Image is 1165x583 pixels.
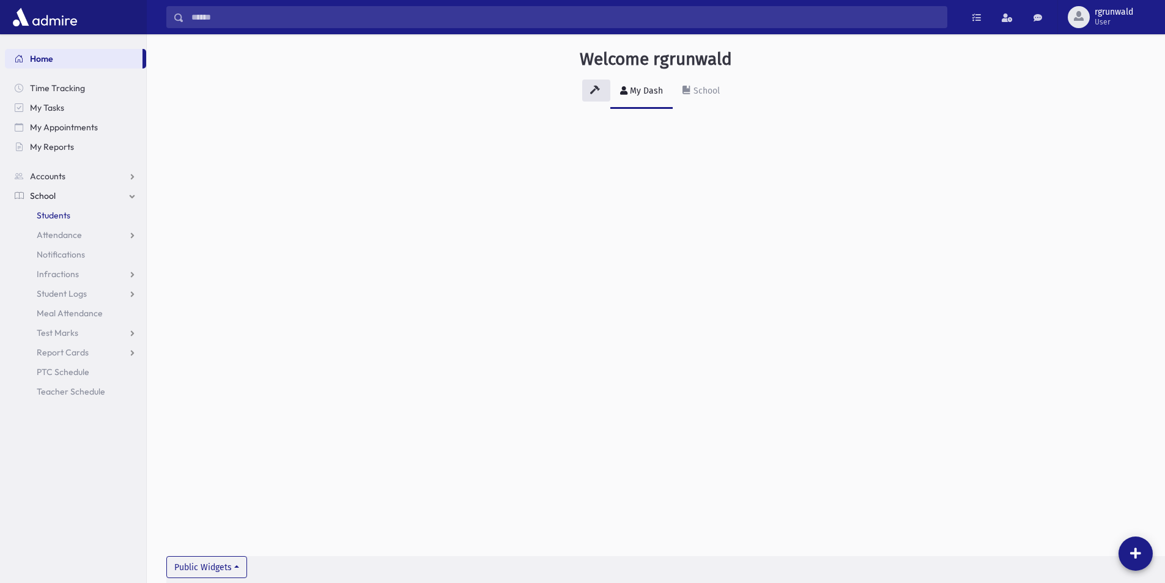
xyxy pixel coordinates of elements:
[30,171,65,182] span: Accounts
[5,284,146,303] a: Student Logs
[37,210,70,221] span: Students
[166,556,247,578] button: Public Widgets
[5,225,146,245] a: Attendance
[10,5,80,29] img: AdmirePro
[5,264,146,284] a: Infractions
[37,229,82,240] span: Attendance
[5,78,146,98] a: Time Tracking
[5,166,146,186] a: Accounts
[37,366,89,377] span: PTC Schedule
[30,141,74,152] span: My Reports
[5,206,146,225] a: Students
[37,386,105,397] span: Teacher Schedule
[5,137,146,157] a: My Reports
[5,117,146,137] a: My Appointments
[37,249,85,260] span: Notifications
[580,49,732,70] h3: Welcome rgrunwald
[184,6,947,28] input: Search
[30,122,98,133] span: My Appointments
[37,288,87,299] span: Student Logs
[1095,17,1133,27] span: User
[5,245,146,264] a: Notifications
[5,49,142,69] a: Home
[30,190,56,201] span: School
[5,303,146,323] a: Meal Attendance
[37,308,103,319] span: Meal Attendance
[37,327,78,338] span: Test Marks
[5,323,146,343] a: Test Marks
[610,75,673,109] a: My Dash
[30,53,53,64] span: Home
[37,347,89,358] span: Report Cards
[37,269,79,280] span: Infractions
[673,75,730,109] a: School
[5,343,146,362] a: Report Cards
[5,98,146,117] a: My Tasks
[30,83,85,94] span: Time Tracking
[30,102,64,113] span: My Tasks
[5,382,146,401] a: Teacher Schedule
[691,86,720,96] div: School
[627,86,663,96] div: My Dash
[5,362,146,382] a: PTC Schedule
[1095,7,1133,17] span: rgrunwald
[5,186,146,206] a: School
